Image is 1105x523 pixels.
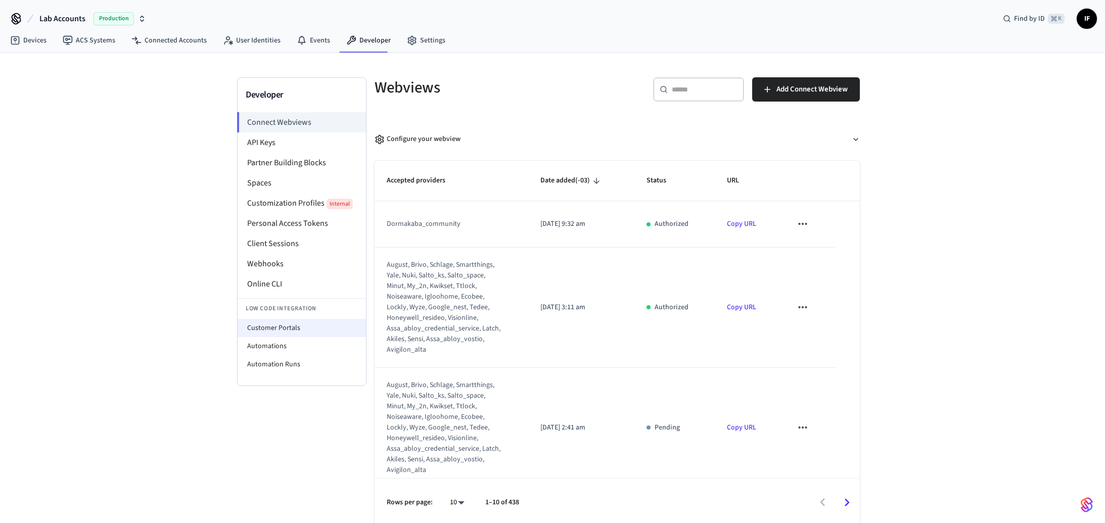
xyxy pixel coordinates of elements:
p: [DATE] 2:41 am [540,422,622,433]
a: Devices [2,31,55,50]
span: URL [727,173,752,188]
li: Webhooks [238,254,366,274]
span: Accepted providers [387,173,458,188]
a: Copy URL [727,219,756,229]
li: Connect Webviews [237,112,366,132]
li: Customer Portals [238,319,366,337]
div: Find by ID⌘ K [995,10,1073,28]
span: Internal [327,199,353,209]
p: 1–10 of 438 [485,497,519,508]
a: Developer [338,31,399,50]
a: Copy URL [727,422,756,433]
span: Status [647,173,679,188]
li: Low Code Integration [238,298,366,319]
div: 10 [445,495,469,510]
p: Authorized [655,302,688,313]
a: User Identities [215,31,289,50]
li: API Keys [238,132,366,153]
li: Online CLI [238,274,366,294]
li: Personal Access Tokens [238,213,366,233]
span: Add Connect Webview [776,83,848,96]
li: Spaces [238,173,366,193]
div: Configure your webview [375,134,461,145]
li: Partner Building Blocks [238,153,366,173]
div: august, brivo, schlage, smartthings, yale, nuki, salto_ks, salto_space, minut, my_2n, kwikset, tt... [387,380,503,476]
li: Automation Runs [238,355,366,373]
button: Configure your webview [375,126,860,153]
a: ACS Systems [55,31,123,50]
div: dormakaba_community [387,219,503,229]
span: IF [1078,10,1096,28]
div: august, brivo, schlage, smartthings, yale, nuki, salto_ks, salto_space, minut, my_2n, kwikset, tt... [387,260,503,355]
h3: Developer [246,88,358,102]
a: Copy URL [727,302,756,312]
span: ⌘ K [1048,14,1065,24]
p: [DATE] 9:32 am [540,219,622,229]
span: Find by ID [1014,14,1045,24]
p: [DATE] 3:11 am [540,302,622,313]
h5: Webviews [375,77,611,98]
a: Connected Accounts [123,31,215,50]
p: Authorized [655,219,688,229]
span: Lab Accounts [39,13,85,25]
button: Add Connect Webview [752,77,860,102]
button: IF [1077,9,1097,29]
a: Events [289,31,338,50]
li: Customization Profiles [238,193,366,213]
p: Pending [655,422,680,433]
li: Automations [238,337,366,355]
img: SeamLogoGradient.69752ec5.svg [1081,497,1093,513]
span: Production [94,12,134,25]
li: Client Sessions [238,233,366,254]
button: Go to next page [835,491,859,514]
p: Rows per page: [387,497,433,508]
a: Settings [399,31,453,50]
span: Date added(-03) [540,173,603,188]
